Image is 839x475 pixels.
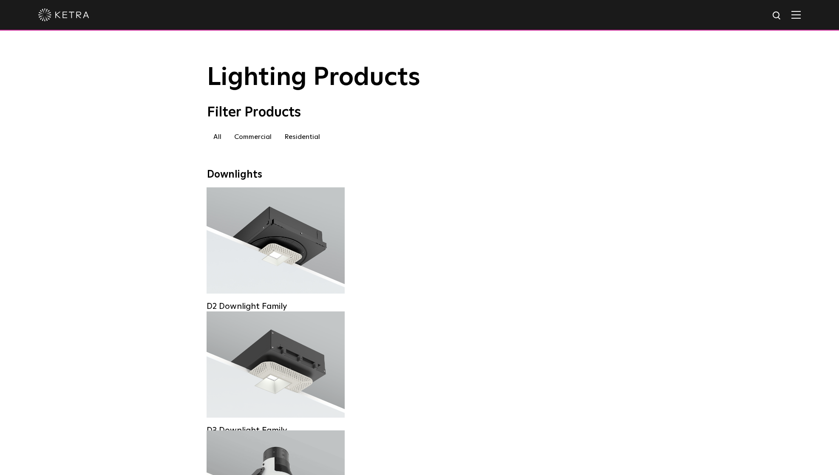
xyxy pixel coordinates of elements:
label: Residential [278,129,326,144]
img: ketra-logo-2019-white [38,8,89,21]
a: D3 Downlight Family Lumen Output:700 / 900 / 1100Colors:White / Black / Silver / Bronze / Paintab... [207,311,345,418]
div: D3 Downlight Family [207,425,345,435]
div: Filter Products [207,105,632,121]
span: Lighting Products [207,65,420,90]
img: search icon [772,11,782,21]
a: D2 Downlight Family Lumen Output:1200Colors:White / Black / Gloss Black / Silver / Bronze / Silve... [207,187,345,299]
img: Hamburger%20Nav.svg [791,11,801,19]
div: Downlights [207,169,632,181]
div: D2 Downlight Family [207,301,345,311]
label: All [207,129,228,144]
label: Commercial [228,129,278,144]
